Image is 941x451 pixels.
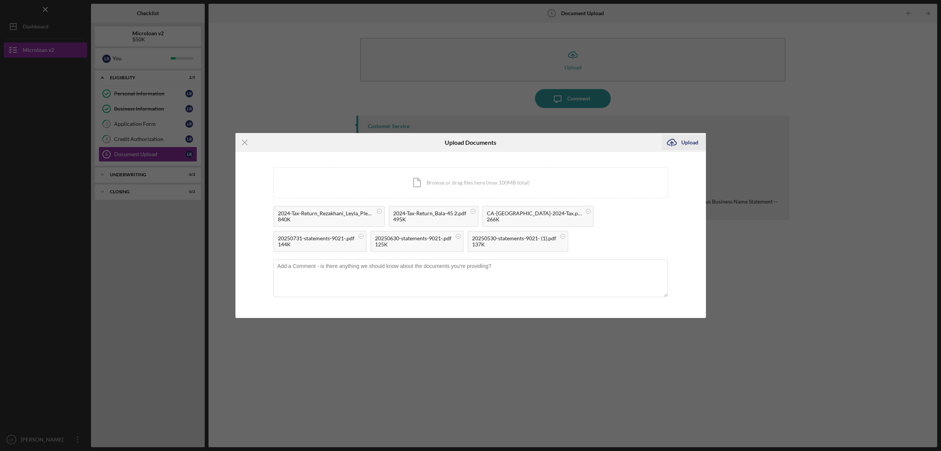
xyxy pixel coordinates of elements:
[393,210,466,216] div: 2024-Tax-Return_Bala-45 2.pdf
[375,235,452,241] div: 20250630-statements-9021-.pdf
[681,135,698,150] div: Upload
[278,210,373,216] div: 2024-Tax-Return_Rezakhani_Leyla_Please_sig.pdf
[662,135,706,150] button: Upload
[278,241,354,247] div: 144K
[278,235,354,241] div: 20250731-statements-9021-.pdf
[487,216,582,222] div: 266K
[445,139,496,146] h6: Upload Documents
[375,241,452,247] div: 125K
[472,241,556,247] div: 137K
[278,216,373,222] div: 840K
[393,216,466,222] div: 495K
[487,210,582,216] div: CA-[GEOGRAPHIC_DATA]-2024-Tax.pdf
[472,235,556,241] div: 20250530-statements-9021- (1).pdf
